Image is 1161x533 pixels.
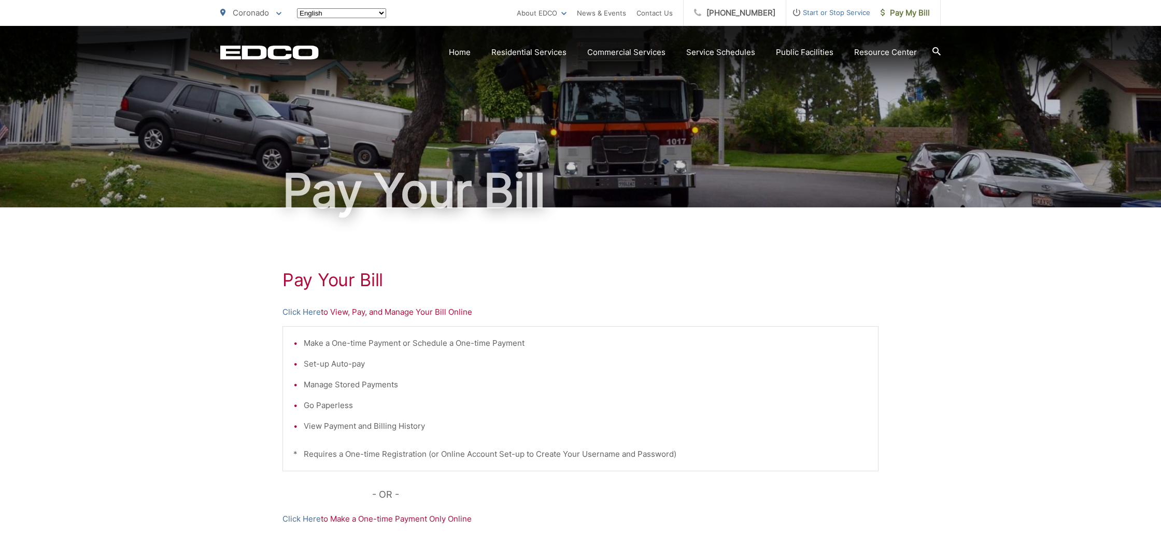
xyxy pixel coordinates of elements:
p: * Requires a One-time Registration (or Online Account Set-up to Create Your Username and Password) [293,448,868,460]
a: Click Here [282,513,321,525]
p: to Make a One-time Payment Only Online [282,513,879,525]
a: Service Schedules [686,46,755,59]
li: Go Paperless [304,399,868,412]
li: Manage Stored Payments [304,378,868,391]
a: Public Facilities [776,46,833,59]
select: Select a language [297,8,386,18]
a: EDCD logo. Return to the homepage. [220,45,319,60]
li: Set-up Auto-pay [304,358,868,370]
a: Home [449,46,471,59]
h1: Pay Your Bill [282,270,879,290]
li: Make a One-time Payment or Schedule a One-time Payment [304,337,868,349]
h1: Pay Your Bill [220,165,941,217]
a: About EDCO [517,7,567,19]
li: View Payment and Billing History [304,420,868,432]
p: - OR - [372,487,879,502]
a: Resource Center [854,46,917,59]
a: Commercial Services [587,46,666,59]
a: Click Here [282,306,321,318]
a: Contact Us [636,7,673,19]
span: Pay My Bill [881,7,930,19]
a: Residential Services [491,46,567,59]
p: to View, Pay, and Manage Your Bill Online [282,306,879,318]
span: Coronado [233,8,269,18]
a: News & Events [577,7,626,19]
